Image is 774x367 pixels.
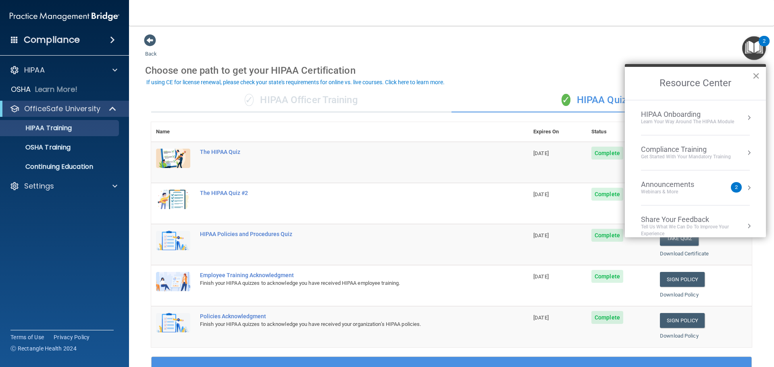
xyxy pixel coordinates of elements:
button: Close [752,69,760,82]
a: HIPAA [10,65,117,75]
img: PMB logo [10,8,119,25]
a: Back [145,41,157,57]
button: Take Quiz [660,231,699,246]
span: [DATE] [533,150,549,156]
p: OSHA Training [5,143,71,151]
p: HIPAA [24,65,45,75]
div: Finish your HIPAA quizzes to acknowledge you have received your organization’s HIPAA policies. [200,319,488,329]
p: Settings [24,181,54,191]
div: Employee Training Acknowledgment [200,272,488,278]
div: HIPAA Onboarding [641,110,734,119]
span: [DATE] [533,315,549,321]
h4: Compliance [24,34,80,46]
div: Resource Center [625,64,766,237]
p: HIPAA Training [5,124,72,132]
a: Privacy Policy [54,333,90,341]
a: Settings [10,181,117,191]
th: Status [587,122,655,142]
span: Complete [591,147,623,160]
div: Share Your Feedback [641,215,750,224]
p: OSHA [11,85,31,94]
div: The HIPAA Quiz #2 [200,190,488,196]
div: Tell Us What We Can Do to Improve Your Experience [641,224,750,237]
div: If using CE for license renewal, please check your state's requirements for online vs. live cours... [146,79,445,85]
th: Name [151,122,195,142]
th: Expires On [528,122,587,142]
a: Download Policy [660,292,699,298]
div: Webinars & More [641,189,710,195]
div: HIPAA Officer Training [151,88,451,112]
a: Sign Policy [660,272,705,287]
div: Choose one path to get your HIPAA Certification [145,59,758,82]
div: Policies Acknowledgment [200,313,488,319]
div: Compliance Training [641,145,731,154]
p: Continuing Education [5,163,115,171]
span: Complete [591,229,623,242]
a: Terms of Use [10,333,44,341]
div: HIPAA Policies and Procedures Quiz [200,231,488,237]
div: Finish your HIPAA quizzes to acknowledge you have received HIPAA employee training. [200,278,488,288]
a: OfficeSafe University [10,104,117,114]
h2: Resource Center [625,67,766,100]
div: Announcements [641,180,710,189]
span: [DATE] [533,232,549,238]
iframe: Drift Widget Chat Controller [635,310,764,342]
button: Open Resource Center, 2 new notifications [742,36,766,60]
div: 2 [763,41,766,52]
span: Complete [591,270,623,283]
a: Download Certificate [660,251,709,257]
div: Get Started with your mandatory training [641,153,731,160]
span: Complete [591,311,623,324]
span: ✓ [245,94,254,106]
div: The HIPAA Quiz [200,149,488,155]
span: ✓ [562,94,570,106]
p: OfficeSafe University [24,104,100,114]
div: HIPAA Quizzes [451,88,752,112]
span: Ⓒ Rectangle Health 2024 [10,344,77,352]
span: [DATE] [533,191,549,197]
span: [DATE] [533,274,549,280]
p: Learn More! [35,85,78,94]
span: Complete [591,188,623,201]
div: Learn Your Way around the HIPAA module [641,118,734,125]
button: If using CE for license renewal, please check your state's requirements for online vs. live cours... [145,78,446,86]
